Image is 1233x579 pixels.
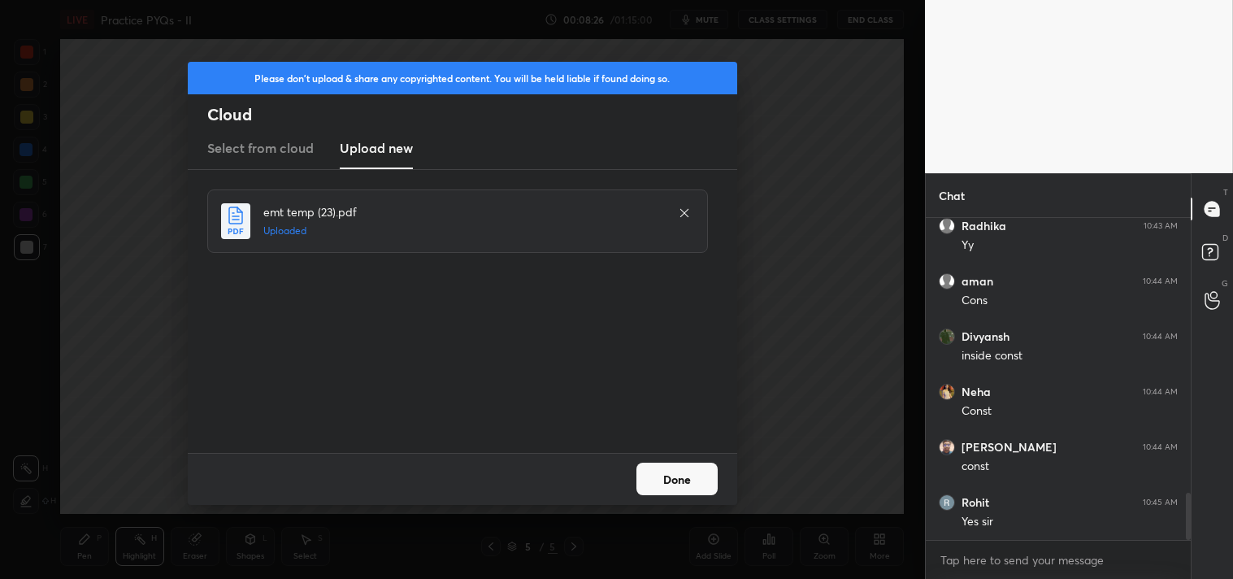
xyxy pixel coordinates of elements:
h6: aman [962,274,993,289]
div: Please don't upload & share any copyrighted content. You will be held liable if found doing so. [188,62,737,94]
p: D [1222,232,1228,244]
h6: [PERSON_NAME] [962,440,1057,455]
button: Done [636,463,718,495]
img: 371fe2accb4a4d708539a917ee8897bc.jpg [939,439,955,455]
img: default.png [939,273,955,289]
div: Cons [962,293,1178,309]
div: 10:43 AM [1144,221,1178,231]
div: Yes sir [962,514,1178,530]
div: Yy [962,237,1178,254]
div: 10:44 AM [1143,442,1178,452]
img: 4ecf37ae3b8b4fa89074555df213ebe7.58088636_3 [939,494,955,511]
div: 10:45 AM [1143,498,1178,507]
img: default.png [939,218,955,234]
h4: emt temp (23).pdf [263,203,662,220]
h6: Neha [962,385,991,399]
h6: Radhika [962,219,1006,233]
div: Const [962,403,1178,420]
div: 10:44 AM [1143,332,1178,342]
div: grid [926,218,1191,540]
img: 685d0a0d0eeb4a3498235fa87bf0b178.jpg [939,384,955,400]
p: Chat [926,174,978,217]
div: inside const [962,348,1178,364]
h6: Rohit [962,495,989,510]
p: T [1223,186,1228,198]
div: const [962,459,1178,475]
h5: Uploaded [263,224,662,238]
p: G [1222,277,1228,289]
h3: Upload new [340,138,413,158]
div: 10:44 AM [1143,387,1178,397]
h2: Cloud [207,104,737,125]
h6: Divyansh [962,329,1009,344]
img: 1366a5f5b6fc4e05a28b1a2602da1c49.jpg [939,329,955,345]
div: 10:44 AM [1143,276,1178,286]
